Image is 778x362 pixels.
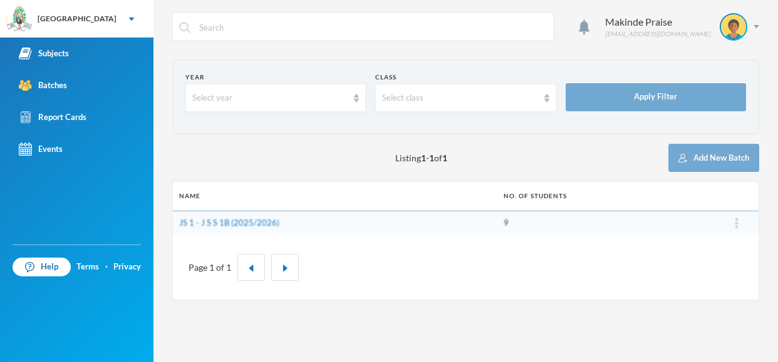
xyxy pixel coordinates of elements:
[497,210,715,235] td: 9
[173,182,497,210] th: Name
[38,13,117,24] div: [GEOGRAPHIC_DATA]
[497,182,715,210] th: No. of students
[605,14,710,29] div: Makinde Praise
[198,13,547,41] input: Search
[721,14,746,39] img: STUDENT
[7,7,32,32] img: logo
[76,261,99,273] a: Terms
[185,73,366,82] div: Year
[375,73,556,82] div: Class
[442,153,447,163] b: 1
[179,22,190,33] img: search
[19,111,86,124] div: Report Cards
[19,143,63,156] div: Events
[735,218,738,228] img: ...
[605,29,710,39] div: [EMAIL_ADDRESS][DOMAIN_NAME]
[429,153,434,163] b: 1
[566,83,746,111] button: Apply Filter
[13,258,71,276] a: Help
[192,92,348,104] div: Select year
[179,218,279,228] a: JS 1 - J S S 1B (2025/2026)
[19,47,69,60] div: Subjects
[382,92,537,104] div: Select class
[105,261,108,273] div: ·
[395,151,447,164] span: Listing - of
[421,153,426,163] b: 1
[113,261,141,273] a: Privacy
[189,261,231,274] div: Page 1 of 1
[668,144,759,172] button: Add New Batch
[19,79,67,92] div: Batches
